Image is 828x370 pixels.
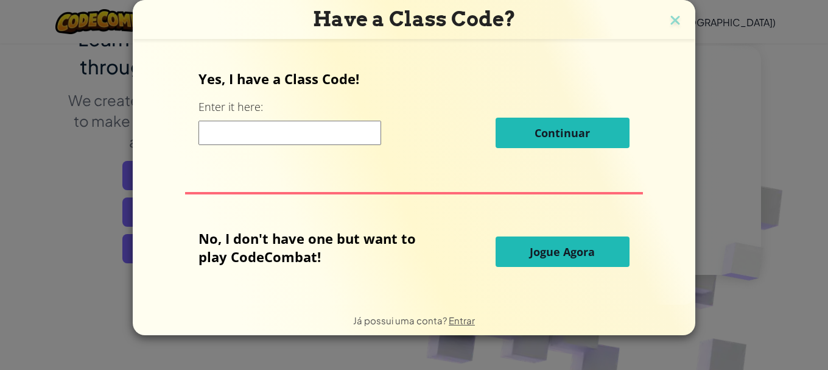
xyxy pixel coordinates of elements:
[496,237,630,267] button: Jogue Agora
[535,126,590,140] span: Continuar
[449,315,475,326] a: Entrar
[353,315,449,326] span: Já possui uma conta?
[496,118,630,148] button: Continuar
[313,7,516,31] span: Have a Class Code?
[198,99,263,115] label: Enter it here:
[198,229,434,266] p: No, I don't have one but want to play CodeCombat!
[530,244,595,259] span: Jogue Agora
[667,12,683,30] img: close icon
[198,69,629,88] p: Yes, I have a Class Code!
